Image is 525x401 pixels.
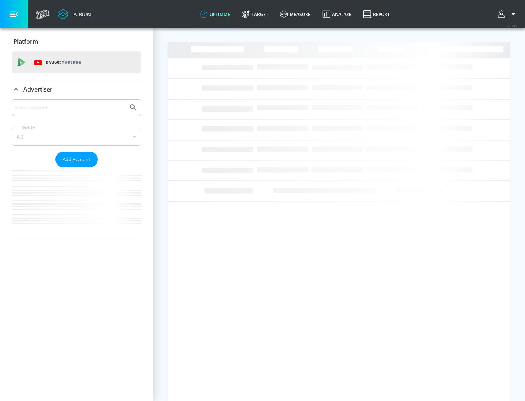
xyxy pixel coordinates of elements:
div: A-Z [12,128,141,146]
span: Add Account [63,155,90,164]
a: Report [357,1,396,27]
span: v 4.25.2 [507,24,518,28]
button: Add Account [55,152,98,167]
p: Youtube [62,58,81,66]
input: Search by name [15,103,125,112]
div: Atrium [71,11,92,17]
a: Analyze [316,1,357,27]
a: Target [236,1,274,27]
p: DV360: [46,58,81,66]
div: Platform [12,31,141,52]
nav: list of Advertiser [12,167,141,238]
div: DV360: Youtube [12,51,141,73]
a: measure [274,1,316,27]
label: Sort By [21,125,36,130]
p: Advertiser [23,85,52,93]
div: Advertiser [12,79,141,100]
a: Atrium [58,9,92,20]
a: optimize [194,1,236,27]
div: Advertiser [12,99,141,238]
p: Platform [13,38,38,46]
